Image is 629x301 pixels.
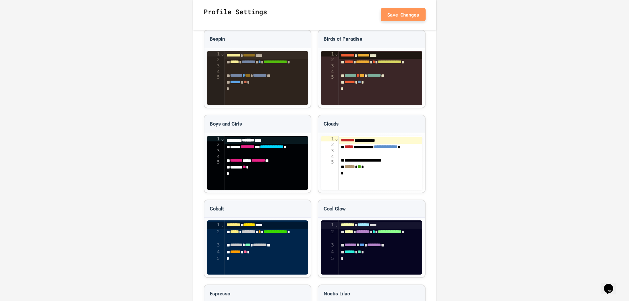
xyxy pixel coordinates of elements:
[207,229,221,242] div: 2
[321,154,335,159] div: 4
[335,51,338,56] span: Fold line
[204,115,311,133] div: Boys and Girls
[321,222,335,228] div: 1
[335,136,338,141] span: Fold line
[207,222,221,228] div: 1
[321,242,335,248] div: 3
[321,69,335,74] div: 4
[207,242,221,248] div: 3
[321,74,335,79] div: 5
[204,200,311,218] div: Cobalt
[221,136,224,141] span: Fold line
[318,30,425,48] div: Birds of Paradise
[601,275,622,294] iframe: chat widget
[207,56,221,63] div: 2
[221,222,224,228] span: Fold line
[207,255,221,262] div: 5
[318,200,425,218] div: Cool Glow
[321,229,335,242] div: 2
[207,154,221,159] div: 4
[204,30,311,48] div: Bespin
[207,141,221,148] div: 2
[321,255,335,262] div: 5
[321,141,335,148] div: 2
[207,159,221,164] div: 5
[207,51,221,56] div: 1
[207,69,221,74] div: 4
[318,115,425,133] div: Clouds
[207,63,221,69] div: 3
[321,249,335,255] div: 4
[321,136,335,141] div: 1
[321,159,335,164] div: 5
[381,8,426,21] button: Save Changes
[207,148,221,154] div: 3
[204,7,267,23] h2: Profile Settings
[221,51,224,56] span: Fold line
[207,249,221,255] div: 4
[335,222,338,228] span: Fold line
[321,56,335,63] div: 2
[321,148,335,154] div: 3
[321,63,335,69] div: 3
[321,51,335,56] div: 1
[207,136,221,141] div: 1
[207,74,221,79] div: 5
